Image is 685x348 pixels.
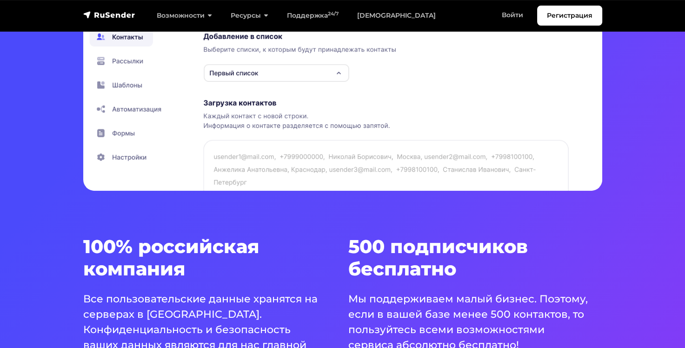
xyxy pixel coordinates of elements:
img: RuSender [83,10,135,20]
h3: 500 подписчиков бесплатно [348,235,602,280]
a: Войти [492,6,532,25]
a: Ресурсы [221,6,278,25]
a: Возможности [147,6,221,25]
h3: 100% российская компания [83,235,337,280]
a: Регистрация [537,6,602,26]
a: [DEMOGRAPHIC_DATA] [348,6,445,25]
a: Поддержка24/7 [278,6,348,25]
sup: 24/7 [328,11,339,17]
